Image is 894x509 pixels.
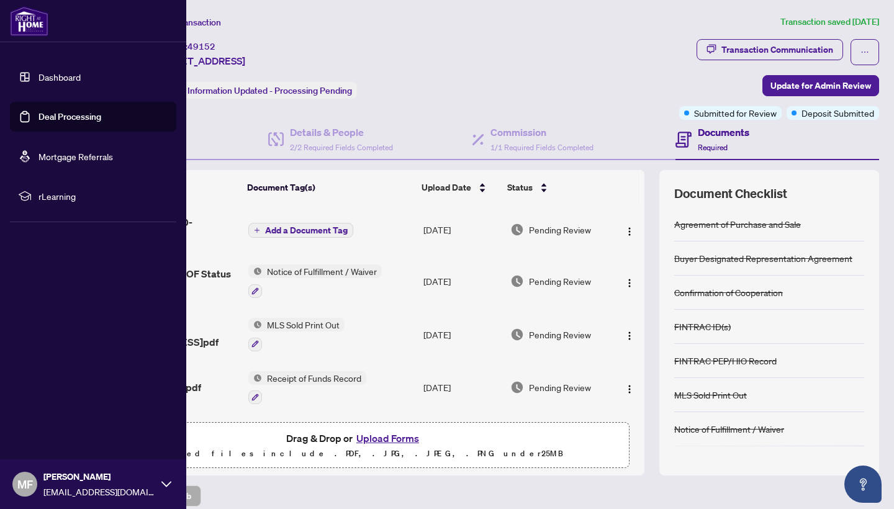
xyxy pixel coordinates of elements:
[38,151,113,162] a: Mortgage Referrals
[502,170,610,205] th: Status
[248,371,366,405] button: Status IconReceipt of Funds Record
[418,361,505,415] td: [DATE]
[290,143,393,152] span: 2/2 Required Fields Completed
[187,85,352,96] span: Information Updated - Processing Pending
[625,331,634,341] img: Logo
[155,17,221,28] span: View Transaction
[510,328,524,341] img: Document Status
[507,181,533,194] span: Status
[262,318,345,331] span: MLS Sold Print Out
[248,264,382,298] button: Status IconNotice of Fulfillment / Waiver
[860,48,869,56] span: ellipsis
[620,271,639,291] button: Logo
[510,274,524,288] img: Document Status
[697,39,843,60] button: Transaction Communication
[780,15,879,29] article: Transaction saved [DATE]
[38,189,168,203] span: rLearning
[187,41,215,52] span: 49152
[290,125,393,140] h4: Details & People
[418,205,505,254] td: [DATE]
[674,354,777,367] div: FINTRAC PEP/HIO Record
[80,423,629,469] span: Drag & Drop orUpload FormsSupported files include .PDF, .JPG, .JPEG, .PNG under25MB
[674,286,783,299] div: Confirmation of Cooperation
[353,430,423,446] button: Upload Forms
[770,76,871,96] span: Update for Admin Review
[418,308,505,361] td: [DATE]
[510,223,524,236] img: Document Status
[38,71,81,83] a: Dashboard
[154,53,245,68] span: [STREET_ADDRESS]
[248,264,262,278] img: Status Icon
[674,217,801,231] div: Agreement of Purchase and Sale
[262,371,366,385] span: Receipt of Funds Record
[265,226,348,235] span: Add a Document Tag
[844,466,882,503] button: Open asap
[529,381,591,394] span: Pending Review
[38,111,101,122] a: Deal Processing
[529,328,591,341] span: Pending Review
[248,222,353,238] button: Add a Document Tag
[248,371,262,385] img: Status Icon
[694,106,777,120] span: Submitted for Review
[262,264,382,278] span: Notice of Fulfillment / Waiver
[762,75,879,96] button: Update for Admin Review
[674,185,787,202] span: Document Checklist
[620,220,639,240] button: Logo
[721,40,833,60] div: Transaction Communication
[620,377,639,397] button: Logo
[418,254,505,308] td: [DATE]
[674,388,747,402] div: MLS Sold Print Out
[801,106,874,120] span: Deposit Submitted
[490,143,594,152] span: 1/1 Required Fields Completed
[242,170,417,205] th: Document Tag(s)
[529,223,591,236] span: Pending Review
[43,470,155,484] span: [PERSON_NAME]
[248,318,345,351] button: Status IconMLS Sold Print Out
[254,227,260,233] span: plus
[625,384,634,394] img: Logo
[674,320,731,333] div: FINTRAC ID(s)
[43,485,155,498] span: [EMAIL_ADDRESS][DOMAIN_NAME]
[17,475,33,493] span: MF
[529,274,591,288] span: Pending Review
[620,325,639,345] button: Logo
[154,82,357,99] div: Status:
[674,251,852,265] div: Buyer Designated Representation Agreement
[625,278,634,288] img: Logo
[248,318,262,331] img: Status Icon
[698,125,749,140] h4: Documents
[418,414,505,467] td: [DATE]
[10,6,48,36] img: logo
[422,181,471,194] span: Upload Date
[490,125,594,140] h4: Commission
[248,223,353,238] button: Add a Document Tag
[88,446,621,461] p: Supported files include .PDF, .JPG, .JPEG, .PNG under 25 MB
[417,170,503,205] th: Upload Date
[674,422,784,436] div: Notice of Fulfillment / Waiver
[625,227,634,236] img: Logo
[698,143,728,152] span: Required
[510,381,524,394] img: Document Status
[286,430,423,446] span: Drag & Drop or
